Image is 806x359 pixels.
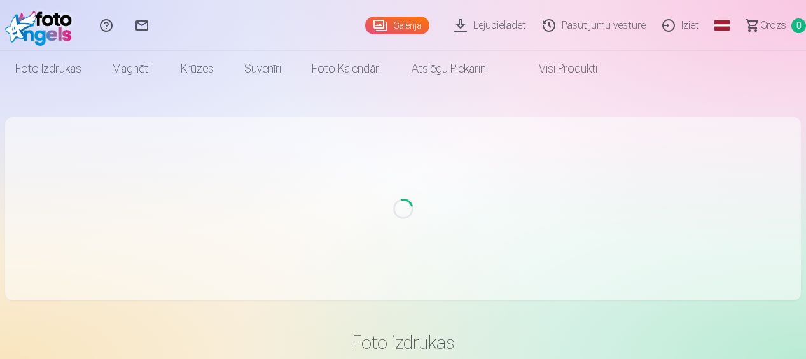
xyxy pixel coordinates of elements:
[396,51,503,87] a: Atslēgu piekariņi
[365,17,429,34] a: Galerija
[791,18,806,33] span: 0
[296,51,396,87] a: Foto kalendāri
[760,18,786,33] span: Grozs
[97,51,165,87] a: Magnēti
[229,51,296,87] a: Suvenīri
[32,331,775,354] h3: Foto izdrukas
[503,51,613,87] a: Visi produkti
[165,51,229,87] a: Krūzes
[5,5,78,46] img: /fa1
